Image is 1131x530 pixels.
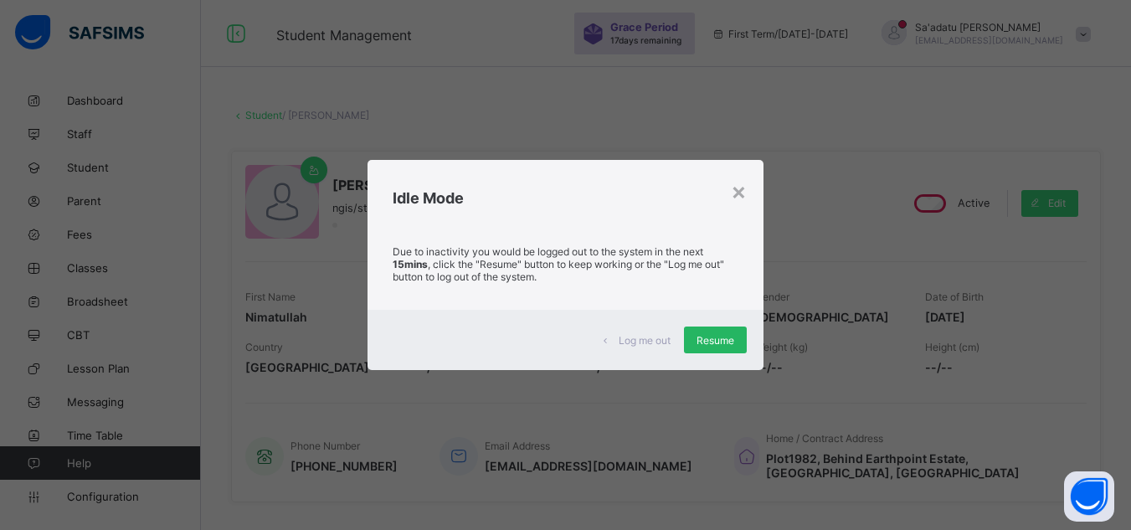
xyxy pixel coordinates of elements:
p: Due to inactivity you would be logged out to the system in the next , click the "Resume" button t... [393,245,738,283]
div: × [731,177,747,205]
button: Open asap [1064,471,1114,522]
h2: Idle Mode [393,189,738,207]
span: Log me out [619,334,671,347]
strong: 15mins [393,258,428,270]
span: Resume [697,334,734,347]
